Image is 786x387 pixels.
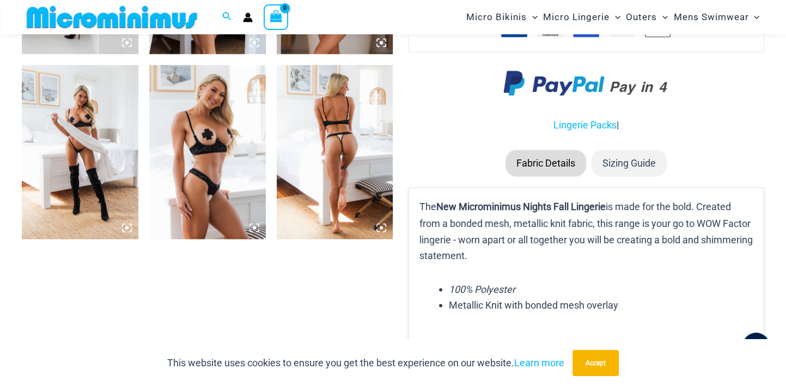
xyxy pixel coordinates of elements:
[610,3,620,31] span: Menu Toggle
[462,2,764,33] nav: Site Navigation
[527,3,538,31] span: Menu Toggle
[22,5,202,29] img: MM SHOP LOGO FLAT
[657,3,668,31] span: Menu Toggle
[22,65,138,239] img: Nights Fall Silver Leopard 1036 Bra 6516 Micro
[626,3,657,31] span: Outers
[505,150,586,177] li: Fabric Details
[419,199,753,263] p: The is made for the bold. Created from a bonded mesh, metallic knit fabric, this range is your go...
[673,3,748,31] span: Mens Swimwear
[449,297,753,313] li: Metallic Knit with bonded mesh overlay
[243,13,253,22] a: Account icon link
[671,3,762,31] a: Mens SwimwearMenu ToggleMenu Toggle
[464,3,540,31] a: Micro BikinisMenu ToggleMenu Toggle
[264,4,289,29] a: View Shopping Cart, empty
[222,10,232,24] a: Search icon link
[540,3,623,31] a: Micro LingerieMenu ToggleMenu Toggle
[748,3,759,31] span: Menu Toggle
[514,357,564,368] a: Learn more
[553,119,617,131] a: Lingerie Packs
[149,65,266,239] img: Nights Fall Silver Leopard 1036 Bra 6046 Thong
[436,201,606,212] b: New Microminimus Nights Fall Lingerie
[167,355,564,371] p: This website uses cookies to ensure you get the best experience on our website.
[543,3,610,31] span: Micro Lingerie
[449,283,515,294] em: 100% Polyester
[408,117,764,133] p: |
[572,350,619,376] button: Accept
[623,3,671,31] a: OutersMenu ToggleMenu Toggle
[592,150,667,177] li: Sizing Guide
[277,65,393,239] img: Nights Fall Silver Leopard 1036 Bra 6046 Thong
[466,3,527,31] span: Micro Bikinis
